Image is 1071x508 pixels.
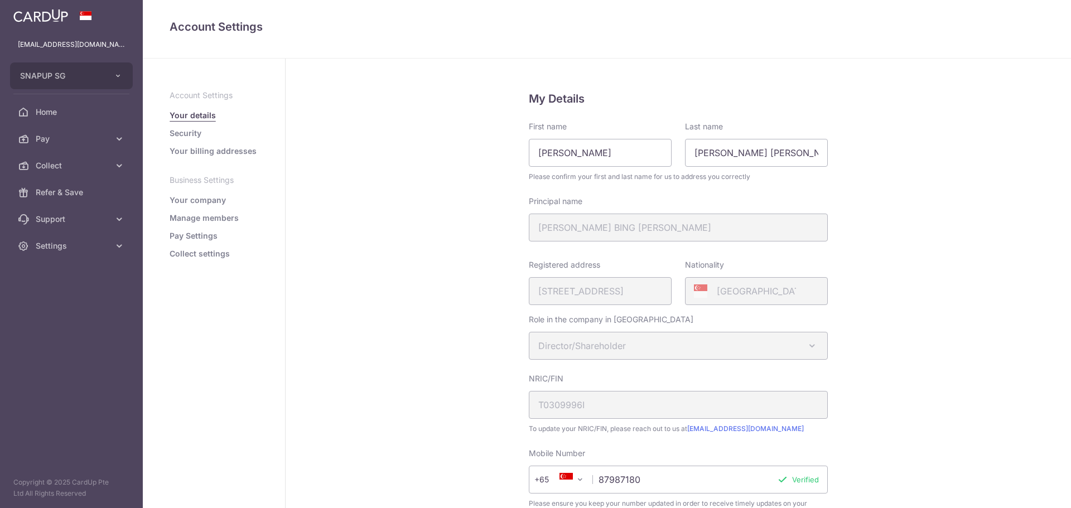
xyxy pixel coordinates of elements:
span: To update your NRIC/FIN, please reach out to us at [529,423,828,434]
label: Last name [685,121,723,132]
a: [EMAIL_ADDRESS][DOMAIN_NAME] [687,424,804,433]
span: +65 [538,473,565,486]
a: Your details [170,110,216,121]
a: Collect settings [170,248,230,259]
p: Account Settings [170,90,258,101]
label: Principal name [529,196,582,207]
span: Pay [36,133,109,144]
span: SNAPUP SG [20,70,103,81]
h5: My Details [529,90,828,108]
p: Business Settings [170,175,258,186]
label: First name [529,121,567,132]
span: Please confirm your first and last name for us to address you correctly [529,171,828,182]
span: Collect [36,160,109,171]
label: Mobile Number [529,448,585,459]
span: Settings [36,240,109,251]
label: NRIC/FIN [529,373,563,384]
span: Home [36,107,109,118]
a: Your billing addresses [170,146,257,157]
a: Security [170,128,201,139]
input: Last name [685,139,828,167]
a: Manage members [170,212,239,224]
span: Director/Shareholder [529,332,828,360]
span: +65 [534,473,565,486]
label: Registered address [529,259,600,270]
input: First name [529,139,672,167]
a: Your company [170,195,226,206]
label: Role in the company in [GEOGRAPHIC_DATA] [529,314,693,325]
button: SNAPUP SG [10,62,133,89]
a: Pay Settings [170,230,218,241]
span: Support [36,214,109,225]
span: Refer & Save [36,187,109,198]
p: [EMAIL_ADDRESS][DOMAIN_NAME] [18,39,125,50]
label: Nationality [685,259,724,270]
img: CardUp [13,9,68,22]
h4: Account Settings [170,18,1044,36]
span: Director/Shareholder [529,332,827,359]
